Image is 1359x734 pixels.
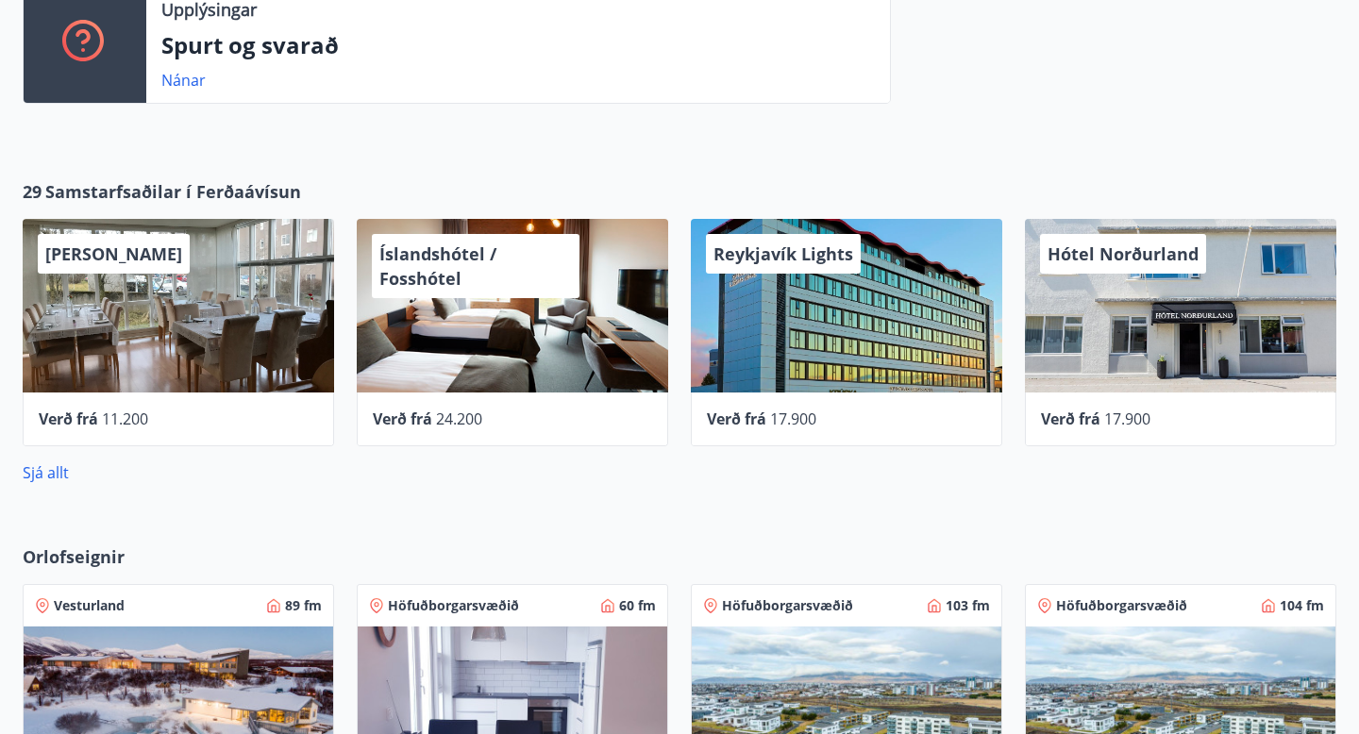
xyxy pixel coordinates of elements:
p: Spurt og svarað [161,29,875,61]
span: Samstarfsaðilar í Ferðaávísun [45,179,301,204]
span: Höfuðborgarsvæðið [722,596,853,615]
a: Nánar [161,70,206,91]
span: 60 fm [619,596,656,615]
span: 29 [23,179,42,204]
span: [PERSON_NAME] [45,242,182,265]
span: Verð frá [373,409,432,429]
span: 17.900 [770,409,816,429]
span: Íslandshótel / Fosshótel [379,242,496,290]
span: Verð frá [1041,409,1100,429]
span: 104 fm [1280,596,1324,615]
span: 24.200 [436,409,482,429]
span: 11.200 [102,409,148,429]
span: 103 fm [946,596,990,615]
span: Verð frá [39,409,98,429]
span: Vesturland [54,596,125,615]
span: Verð frá [707,409,766,429]
span: Hótel Norðurland [1048,242,1199,265]
span: 89 fm [285,596,322,615]
span: 17.900 [1104,409,1150,429]
a: Sjá allt [23,462,69,483]
span: Höfuðborgarsvæðið [388,596,519,615]
span: Orlofseignir [23,544,125,569]
span: Höfuðborgarsvæðið [1056,596,1187,615]
span: Reykjavík Lights [713,242,853,265]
